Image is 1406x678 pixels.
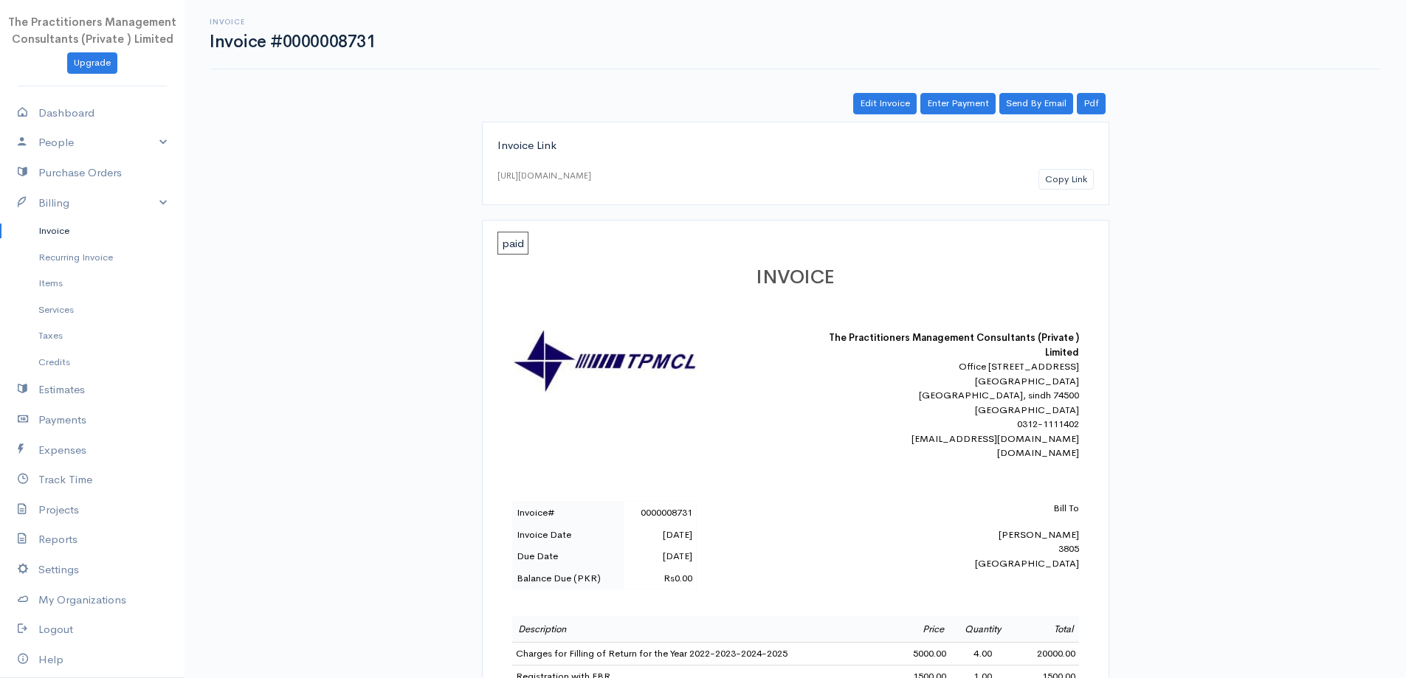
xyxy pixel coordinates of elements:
[624,502,696,524] td: 0000008731
[624,545,696,567] td: [DATE]
[1016,616,1078,643] td: Total
[853,93,917,114] a: Edit Invoice
[1038,169,1094,190] button: Copy Link
[512,331,697,393] img: logo-30862.jpg
[512,545,624,567] td: Due Date
[497,137,1094,154] div: Invoice Link
[895,643,950,665] td: 5000.00
[821,501,1079,516] p: Bill To
[821,501,1079,570] div: [PERSON_NAME] 3805 [GEOGRAPHIC_DATA]
[821,359,1079,460] div: Office [STREET_ADDRESS] [GEOGRAPHIC_DATA] [GEOGRAPHIC_DATA], sindh 74500 [GEOGRAPHIC_DATA] 0312-1...
[624,567,696,589] td: Rs0.00
[497,169,591,182] div: [URL][DOMAIN_NAME]
[624,524,696,546] td: [DATE]
[67,52,117,74] a: Upgrade
[8,15,176,46] span: The Practitioners Management Consultants (Private ) Limited
[829,331,1079,359] b: The Practitioners Management Consultants (Private ) Limited
[210,18,375,26] h6: Invoice
[497,232,528,255] span: paid
[895,616,950,643] td: Price
[920,93,996,114] a: Enter Payment
[999,93,1073,114] a: Send By Email
[512,616,895,643] td: Description
[1016,643,1078,665] td: 20000.00
[512,524,624,546] td: Invoice Date
[950,616,1016,643] td: Quantity
[512,567,624,589] td: Balance Due (PKR)
[512,267,1079,288] h1: INVOICE
[1077,93,1106,114] a: Pdf
[512,643,895,665] td: Charges for Filling of Return for the Year 2022-2023-2024-2025
[512,502,624,524] td: Invoice#
[950,643,1016,665] td: 4.00
[210,32,375,51] h1: Invoice #0000008731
